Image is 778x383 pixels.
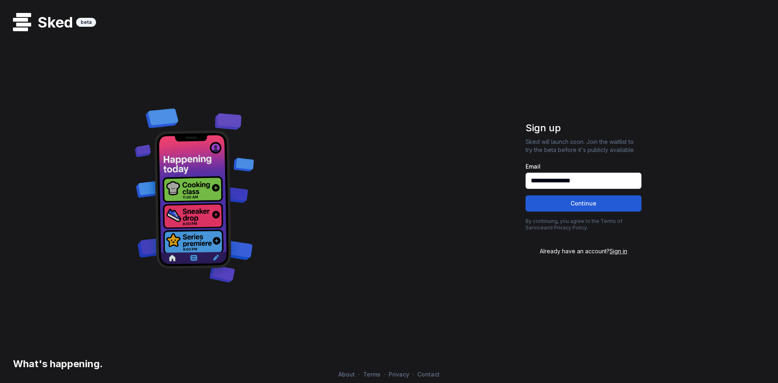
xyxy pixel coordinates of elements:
img: Decorative [131,98,259,290]
p: By continuing, you agree to the and . [526,218,641,231]
p: Sked will launch soon. Join the waitlist to try the beta before it's publicly available. [526,138,641,154]
label: Email [526,164,641,169]
a: Privacy Policy [554,225,587,231]
img: logo [13,13,31,31]
div: Already have an account? [526,247,641,255]
div: beta [76,18,96,27]
a: Privacy [385,371,413,378]
a: About [335,371,358,378]
h3: What's happening. [10,357,103,370]
a: Terms [360,371,384,378]
span: Sign in [609,248,627,255]
a: Terms of Service [526,218,622,231]
a: Contact [414,371,443,378]
h1: Sked [31,14,76,30]
h1: Sign up [526,122,641,135]
button: Continue [526,195,641,212]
